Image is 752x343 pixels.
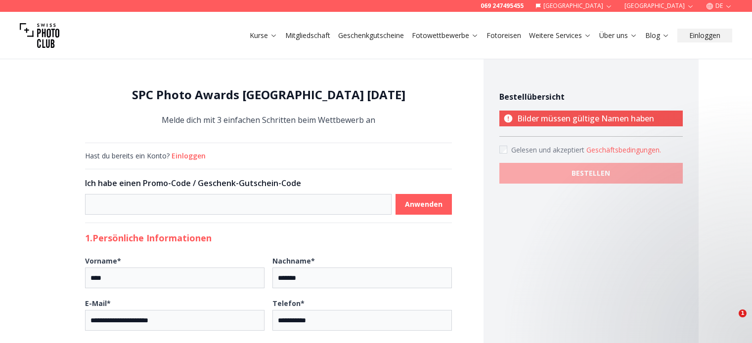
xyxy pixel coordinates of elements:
button: Geschenkgutscheine [334,29,408,42]
img: Swiss photo club [20,16,59,55]
p: Bilder müssen gültige Namen haben [499,111,683,126]
input: Nachname* [272,267,452,288]
b: Telefon * [272,299,305,308]
h4: Bestellübersicht [499,91,683,103]
span: Gelesen und akzeptiert [511,145,586,154]
input: Vorname* [85,267,265,288]
b: BESTELLEN [572,168,610,178]
b: E-Mail * [85,299,111,308]
button: Mitgliedschaft [281,29,334,42]
iframe: Intercom live chat [718,309,742,333]
a: 069 247495455 [481,2,524,10]
b: Nachname * [272,256,315,266]
input: Accept terms [499,146,507,153]
a: Kurse [250,31,277,40]
b: Vorname * [85,256,121,266]
b: Anwenden [405,199,442,209]
input: Telefon* [272,310,452,331]
a: Mitgliedschaft [285,31,330,40]
div: Hast du bereits ein Konto? [85,151,452,161]
button: Über uns [595,29,641,42]
span: 1 [739,309,747,317]
h1: SPC Photo Awards [GEOGRAPHIC_DATA] [DATE] [85,87,452,103]
button: Weitere Services [525,29,595,42]
button: Accept termsGelesen und akzeptiert [586,145,661,155]
button: Blog [641,29,673,42]
button: Einloggen [172,151,206,161]
div: Melde dich mit 3 einfachen Schritten beim Wettbewerb an [85,87,452,127]
button: Kurse [246,29,281,42]
h3: Ich habe einen Promo-Code / Geschenk-Gutschein-Code [85,177,452,189]
a: Fotowettbewerbe [412,31,479,40]
h2: 1. Persönliche Informationen [85,231,452,245]
a: Fotoreisen [487,31,521,40]
button: Einloggen [677,29,732,42]
button: Anwenden [396,194,452,215]
input: E-Mail* [85,310,265,331]
a: Über uns [599,31,637,40]
button: BESTELLEN [499,163,683,184]
a: Weitere Services [529,31,591,40]
a: Blog [645,31,669,40]
a: Geschenkgutscheine [338,31,404,40]
button: Fotowettbewerbe [408,29,483,42]
button: Fotoreisen [483,29,525,42]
